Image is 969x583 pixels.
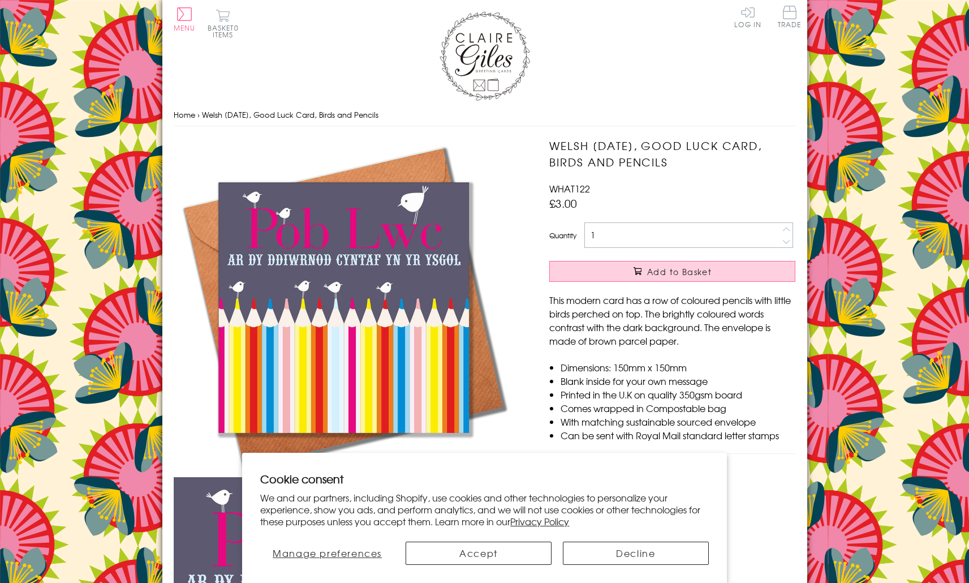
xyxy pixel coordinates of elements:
[406,542,552,565] button: Accept
[549,182,590,195] span: WHAT122
[647,266,712,277] span: Add to Basket
[549,195,577,211] span: £3.00
[549,261,795,282] button: Add to Basket
[174,7,196,31] button: Menu
[510,515,569,528] a: Privacy Policy
[208,9,239,38] button: Basket0 items
[273,546,382,560] span: Manage preferences
[202,109,378,120] span: Welsh [DATE], Good Luck Card, Birds and Pencils
[197,109,200,120] span: ›
[440,11,530,101] img: Claire Giles Greetings Cards
[778,6,802,28] span: Trade
[260,542,394,565] button: Manage preferences
[561,388,795,401] li: Printed in the U.K on quality 350gsm board
[174,138,513,477] img: Welsh First Day of School, Good Luck Card, Birds and Pencils
[260,471,709,487] h2: Cookie consent
[549,293,791,348] span: This modern card has a row of coloured pencils with little birds perched on top. The brightly col...
[561,428,795,442] li: Can be sent with Royal Mail standard letter stamps
[561,415,795,428] li: With matching sustainable sourced envelope
[174,23,196,33] span: Menu
[734,6,761,28] a: Log In
[213,23,239,40] span: 0 items
[174,109,195,120] a: Home
[174,104,796,127] nav: breadcrumbs
[561,361,795,374] li: Dimensions: 150mm x 150mm
[563,542,709,565] button: Decline
[549,138,795,170] h1: Welsh [DATE], Good Luck Card, Birds and Pencils
[561,374,795,388] li: Blank inside for your own message
[561,401,795,415] li: Comes wrapped in Compostable bag
[549,230,576,241] label: Quantity
[260,492,709,527] p: We and our partners, including Shopify, use cookies and other technologies to personalize your ex...
[778,6,802,30] a: Trade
